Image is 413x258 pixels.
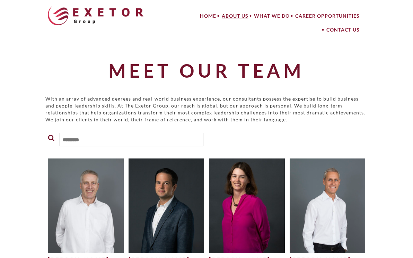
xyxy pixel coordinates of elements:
a: Contact Us [324,23,362,37]
img: The Exetor Group [48,6,143,25]
a: Home [197,9,219,23]
a: What We Do [251,9,292,23]
img: Philipp-Ebert_edited-1-500x625.jpg [129,158,204,253]
p: With an array of advanced degrees and real-world business experience, our consultants possess the... [45,95,368,123]
img: Craig-Mitchell-Website-500x625.jpg [290,158,366,253]
img: Julie-H-500x625.jpg [209,158,285,253]
a: Career Opportunities [292,9,362,23]
h1: Meet Our Team [45,60,368,81]
img: Dave-Blackshaw-for-website2-500x625.jpg [48,158,124,253]
a: About Us [219,9,251,23]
